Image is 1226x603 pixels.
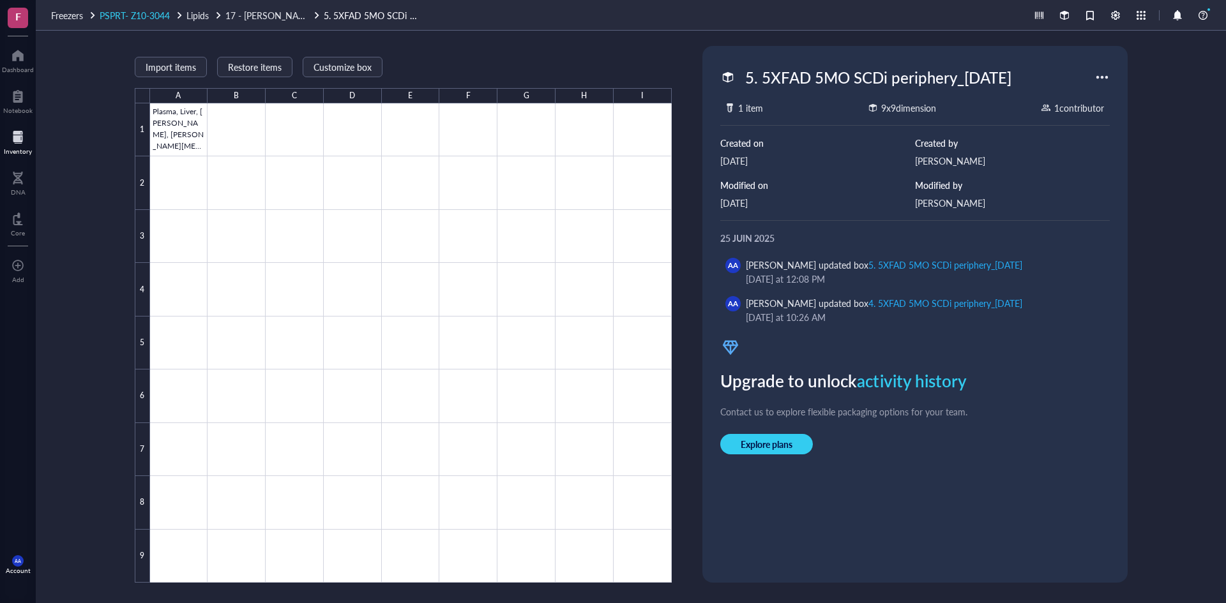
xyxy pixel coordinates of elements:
div: Created by [915,136,1110,150]
span: Freezers [51,9,83,22]
div: [PERSON_NAME] [915,154,1110,168]
div: Modified by [915,178,1110,192]
button: Restore items [217,57,292,77]
div: 1 item [738,101,763,115]
div: 7 [135,423,150,476]
a: Dashboard [2,45,34,73]
a: AA[PERSON_NAME] updated box4. 5XFAD 5MO SCDi periphery_[DATE][DATE] at 10:26 AM [720,291,1110,329]
div: Core [11,229,25,237]
div: 3 [135,210,150,263]
span: 17 - [PERSON_NAME] et [PERSON_NAME] [225,9,397,22]
a: Inventory [4,127,32,155]
div: G [524,87,529,104]
a: Freezers [51,8,97,22]
div: Dashboard [2,66,34,73]
div: DNA [11,188,26,196]
div: Upgrade to unlock [720,368,1110,394]
div: 1 [135,103,150,156]
div: 5 [135,316,150,369]
div: H [581,87,587,104]
span: Explore plans [741,438,792,450]
div: [DATE] [720,154,915,168]
div: Inventory [4,147,32,155]
button: Explore plans [720,434,813,454]
span: PSPRT- Z10-3044 [100,9,170,22]
div: [DATE] [720,196,915,210]
a: Notebook [3,86,33,114]
div: 6 [135,369,150,422]
a: DNA [11,168,26,196]
div: I [641,87,643,104]
div: 8 [135,476,150,529]
div: 9 x 9 dimension [881,101,936,115]
a: Core [11,209,25,237]
div: [DATE] at 12:08 PM [746,272,1094,286]
span: Import items [146,62,196,72]
div: F [466,87,471,104]
span: Restore items [228,62,282,72]
div: 5. 5XFAD 5MO SCDi periphery_[DATE] [868,258,1022,271]
div: [DATE] at 10:26 AM [746,310,1094,324]
div: A [176,87,181,104]
a: Lipids17 - [PERSON_NAME] et [PERSON_NAME] [186,8,321,22]
a: 5. 5XFAD 5MO SCDi periphery_[DATE] [324,8,420,22]
span: AA [728,260,738,271]
button: Customize box [303,57,382,77]
div: 4. 5XFAD 5MO SCDi periphery_[DATE] [868,297,1022,309]
span: F [15,8,21,24]
div: Created on [720,136,915,150]
div: 1 contributor [1054,101,1104,115]
div: 2 [135,156,150,209]
div: Notebook [3,107,33,114]
span: AA [15,558,21,564]
div: [PERSON_NAME] [915,196,1110,210]
span: Customize box [314,62,372,72]
div: C [292,87,297,104]
div: D [349,87,355,104]
div: 9 [135,530,150,583]
div: B [234,87,239,104]
div: 5. 5XFAD 5MO SCDi periphery_[DATE] [739,64,1017,91]
span: Lipids [186,9,209,22]
div: Contact us to explore flexible packaging options for your team. [720,405,1110,419]
a: Explore plans [720,434,1110,454]
span: AA [728,299,738,309]
div: Add [12,276,24,283]
span: activity history [857,369,967,392]
div: Modified on [720,178,915,192]
div: Account [6,567,31,574]
a: PSPRT- Z10-3044 [100,8,184,22]
div: [PERSON_NAME] updated box [746,296,1023,310]
a: AA[PERSON_NAME] updated box5. 5XFAD 5MO SCDi periphery_[DATE][DATE] at 12:08 PM [720,253,1110,291]
div: 4 [135,263,150,316]
button: Import items [135,57,207,77]
div: E [408,87,412,104]
div: [PERSON_NAME] updated box [746,258,1023,272]
div: 25 juin 2025 [720,231,1110,245]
